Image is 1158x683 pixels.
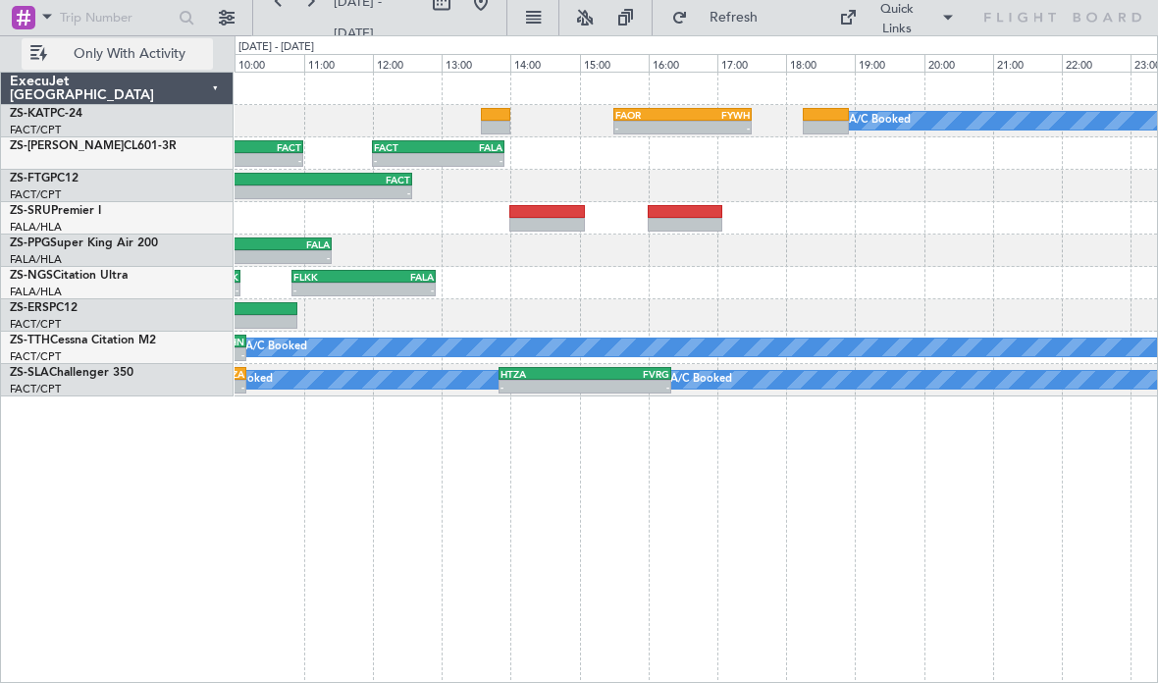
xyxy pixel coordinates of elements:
[500,368,585,380] div: HTZA
[829,2,965,33] button: Quick Links
[615,109,682,121] div: FAOR
[242,238,330,250] div: FALA
[374,154,439,166] div: -
[10,123,61,137] a: FACT/CPT
[615,122,682,133] div: -
[10,205,51,217] span: ZS-SRU
[304,54,373,72] div: 11:00
[786,54,855,72] div: 18:00
[10,205,101,217] a: ZS-SRUPremier I
[306,174,411,185] div: FACT
[242,251,330,263] div: -
[10,302,49,314] span: ZS-ERS
[22,38,213,70] button: Only With Activity
[682,122,749,133] div: -
[10,187,61,202] a: FACT/CPT
[293,271,363,283] div: FLKK
[10,367,133,379] a: ZS-SLAChallenger 350
[585,381,669,393] div: -
[10,270,128,282] a: ZS-NGSCitation Ultra
[373,54,442,72] div: 12:00
[363,271,433,283] div: FALA
[1062,54,1131,72] div: 22:00
[580,54,649,72] div: 15:00
[649,54,717,72] div: 16:00
[993,54,1062,72] div: 21:00
[363,284,433,295] div: -
[717,54,786,72] div: 17:00
[442,54,510,72] div: 13:00
[10,173,50,184] span: ZS-FTG
[235,54,303,72] div: 10:00
[585,368,669,380] div: FVRG
[293,284,363,295] div: -
[438,154,502,166] div: -
[10,270,53,282] span: ZS-NGS
[10,285,62,299] a: FALA/HLA
[10,367,49,379] span: ZS-SLA
[10,237,50,249] span: ZS-PPG
[10,220,62,235] a: FALA/HLA
[924,54,993,72] div: 20:00
[438,141,502,153] div: FALA
[235,154,301,166] div: -
[510,54,579,72] div: 14:00
[682,109,749,121] div: FYWH
[245,333,307,362] div: A/C Booked
[306,186,411,198] div: -
[10,140,177,152] a: ZS-[PERSON_NAME]CL601-3R
[10,317,61,332] a: FACT/CPT
[10,108,50,120] span: ZS-KAT
[500,381,585,393] div: -
[51,47,207,61] span: Only With Activity
[10,108,82,120] a: ZS-KATPC-24
[10,335,156,346] a: ZS-TTHCessna Citation M2
[10,382,61,396] a: FACT/CPT
[10,237,158,249] a: ZS-PPGSuper King Air 200
[10,252,62,267] a: FALA/HLA
[662,2,780,33] button: Refresh
[10,140,124,152] span: ZS-[PERSON_NAME]
[10,173,79,184] a: ZS-FTGPC12
[60,3,173,32] input: Trip Number
[10,335,50,346] span: ZS-TTH
[10,302,78,314] a: ZS-ERSPC12
[200,368,244,380] div: HTZA
[374,141,439,153] div: FACT
[855,54,923,72] div: 19:00
[10,349,61,364] a: FACT/CPT
[849,106,911,135] div: A/C Booked
[201,174,306,185] div: FALA
[235,141,301,153] div: FACT
[238,39,314,56] div: [DATE] - [DATE]
[670,365,732,394] div: A/C Booked
[201,186,306,198] div: -
[692,11,774,25] span: Refresh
